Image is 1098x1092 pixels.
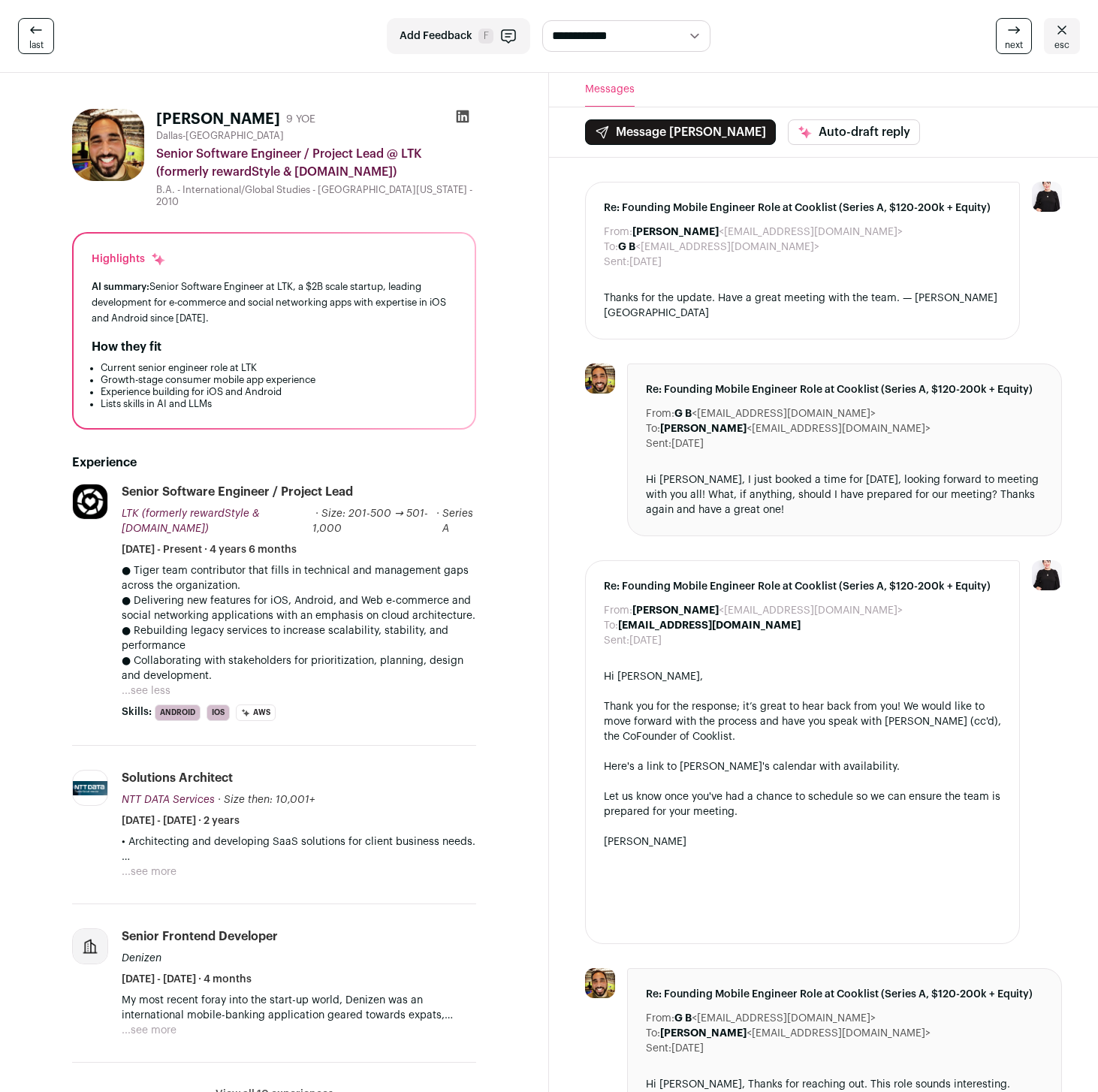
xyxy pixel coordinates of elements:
div: Senior Software Engineer at LTK, a $2B scale startup, leading development for e-commerce and soci... [92,279,457,326]
img: 9240684-medium_jpg [1032,182,1062,212]
dd: <[EMAIL_ADDRESS][DOMAIN_NAME]> [632,225,903,240]
button: ...see less [122,683,170,698]
button: Auto-draft reply [788,119,920,145]
dt: To: [604,240,618,255]
div: Senior Frontend Developer [122,928,278,945]
p: ● Delivering new features for iOS, Android, and Web e-commerce and social networking applications... [122,593,476,623]
span: · Size: 201-500 → 501-1,000 [312,508,428,534]
span: NTT DATA Services [122,795,215,805]
button: ...see more [122,864,176,879]
dt: From: [604,603,632,618]
p: ● Tiger team contributor that fills in technical and management gaps across the organization. [122,563,476,593]
span: Skills: [122,704,152,719]
span: Denizen [122,953,161,964]
h2: Experience [72,454,476,472]
img: f1cf1b88ad16e28dca70f3b8526e713986d8821bac875d012d01cb792b49821d [585,363,615,394]
a: esc [1044,18,1080,54]
div: 9 YOE [286,112,315,127]
div: Hi [PERSON_NAME], [604,669,1001,684]
div: [PERSON_NAME] [604,834,1001,849]
span: Series A [442,508,473,534]
span: next [1005,39,1023,51]
span: Re: Founding Mobile Engineer Role at Cooklist (Series A, $120-200k + Equity) [604,201,1001,216]
span: LTK (formerly rewardStyle & [DOMAIN_NAME]) [122,508,260,534]
b: [PERSON_NAME] [632,227,719,237]
div: Senior Software Engineer / Project Lead [122,484,353,500]
span: esc [1054,39,1069,51]
li: Android [155,704,201,721]
span: Re: Founding Mobile Engineer Role at Cooklist (Series A, $120-200k + Equity) [646,987,1043,1002]
b: G B [618,242,635,252]
dd: [DATE] [671,1041,704,1056]
li: Lists skills in AI and LLMs [101,398,457,410]
li: Growth-stage consumer mobile app experience [101,374,457,386]
img: 9240684-medium_jpg [1032,560,1062,590]
button: Message [PERSON_NAME] [585,119,776,145]
span: [DATE] - [DATE] · 2 years [122,813,240,828]
span: Re: Founding Mobile Engineer Role at Cooklist (Series A, $120-200k + Equity) [646,382,1043,397]
span: [DATE] - Present · 4 years 6 months [122,542,297,557]
dt: From: [604,225,632,240]
span: · Size then: 10,001+ [218,795,315,805]
img: f1cf1b88ad16e28dca70f3b8526e713986d8821bac875d012d01cb792b49821d [72,109,144,181]
div: Hi [PERSON_NAME], I just booked a time for [DATE], looking forward to meeting with you all! What,... [646,472,1043,517]
dd: <[EMAIL_ADDRESS][DOMAIN_NAME]> [660,421,931,436]
dd: <[EMAIL_ADDRESS][DOMAIN_NAME]> [618,240,819,255]
dt: Sent: [604,255,629,270]
img: f1cf1b88ad16e28dca70f3b8526e713986d8821bac875d012d01cb792b49821d [585,968,615,998]
button: Messages [585,73,635,107]
p: My most recent foray into the start-up world, Denizen was an international mobile-banking applica... [122,993,476,1023]
div: Solutions Architect [122,770,233,786]
p: • Architecting and developing SaaS solutions for client business needs. • Researching and impleme... [122,834,476,864]
dd: [DATE] [671,436,704,451]
button: Add Feedback F [387,18,530,54]
button: ...see more [122,1023,176,1038]
p: ● Collaborating with stakeholders for prioritization, planning, design and development. [122,653,476,683]
dd: <[EMAIL_ADDRESS][DOMAIN_NAME]> [674,1011,876,1026]
span: [DATE] - [DATE] · 4 months [122,972,252,987]
span: Re: Founding Mobile Engineer Role at Cooklist (Series A, $120-200k + Equity) [604,579,1001,594]
dd: <[EMAIL_ADDRESS][DOMAIN_NAME]> [632,603,903,618]
li: Current senior engineer role at LTK [101,362,457,374]
div: Thanks for the update. Have a great meeting with the team. — [PERSON_NAME][GEOGRAPHIC_DATA] [604,291,1001,321]
b: G B [674,409,692,419]
dt: Sent: [646,436,671,451]
span: Dallas-[GEOGRAPHIC_DATA] [156,130,284,142]
dt: From: [646,1011,674,1026]
dt: Sent: [646,1041,671,1056]
span: AI summary: [92,282,149,291]
span: Add Feedback [400,29,472,44]
div: B.A. - International/Global Studies - [GEOGRAPHIC_DATA][US_STATE] - 2010 [156,184,476,208]
li: AWS [236,704,276,721]
span: F [478,29,493,44]
span: · [436,506,439,536]
li: iOS [207,704,230,721]
dd: <[EMAIL_ADDRESS][DOMAIN_NAME]> [660,1026,931,1041]
dd: [DATE] [629,633,662,648]
dt: Sent: [604,633,629,648]
h2: How they fit [92,338,161,356]
img: 75d105b4ce1fa16fbbe87e241745c277473364a4594ae01606a1c1bb7ba84ee2.jpg [73,484,107,519]
div: Highlights [92,252,166,267]
div: Let us know once you've had a chance to schedule so we can ensure the team is prepared for your m... [604,789,1001,819]
b: [PERSON_NAME] [632,605,719,616]
a: next [996,18,1032,54]
a: last [18,18,54,54]
div: Senior Software Engineer / Project Lead @ LTK (formerly rewardStyle & [DOMAIN_NAME]) [156,145,476,181]
b: [PERSON_NAME] [660,424,747,434]
h1: [PERSON_NAME] [156,109,280,130]
dt: From: [646,406,674,421]
dt: To: [646,421,660,436]
b: [EMAIL_ADDRESS][DOMAIN_NAME] [618,620,801,631]
li: Experience building for iOS and Android [101,386,457,398]
img: ea368730c7d81da45447c2bdb1bd09c38ae41aeb37ebad16425779081cbb984f.jpg [73,781,107,795]
dt: To: [604,618,618,633]
a: Here's a link to [PERSON_NAME]'s calendar with availability. [604,762,900,772]
p: ● Rebuilding legacy services to increase scalability, stability, and performance [122,623,476,653]
dt: To: [646,1026,660,1041]
span: last [29,39,44,51]
b: G B [674,1013,692,1024]
div: Thank you for the response; it’s great to hear back from you! We would like to move forward with ... [604,699,1001,744]
dd: [DATE] [629,255,662,270]
img: company-logo-placeholder-414d4e2ec0e2ddebbe968bf319fdfe5acfe0c9b87f798d344e800bc9a89632a0.png [73,929,107,964]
